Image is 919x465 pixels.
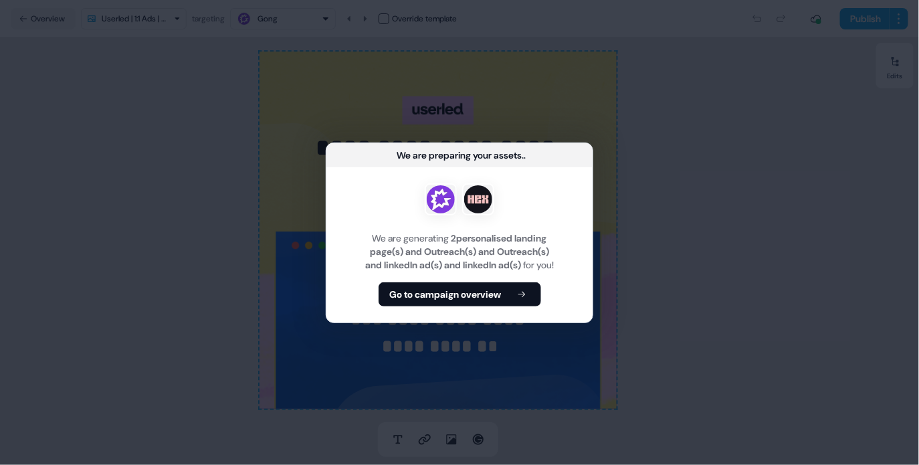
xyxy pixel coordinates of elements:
b: Go to campaign overview [390,288,502,301]
div: ... [522,149,526,162]
div: We are generating for you! [342,231,577,272]
b: 2 personalised landing page(s) and Outreach(s) and Outreach(s) and linkedIn ad(s) and linkedIn ad(s) [365,232,549,271]
button: Go to campaign overview [379,282,541,306]
div: We are preparing your assets [397,149,522,162]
